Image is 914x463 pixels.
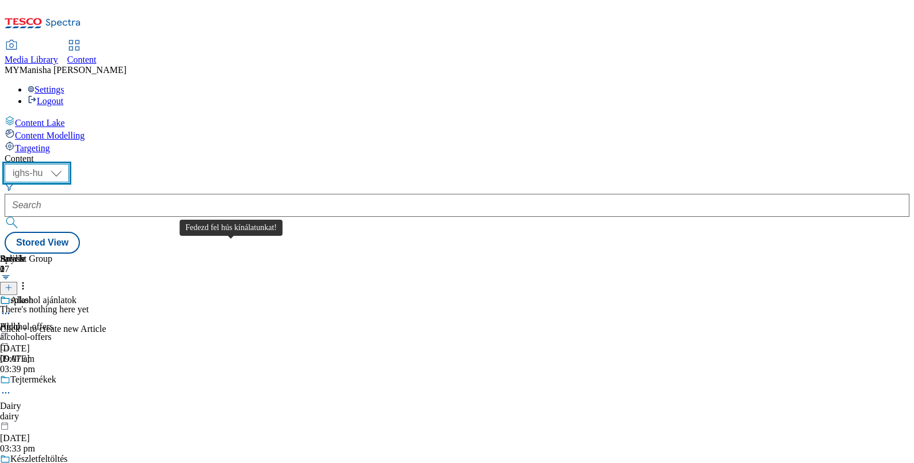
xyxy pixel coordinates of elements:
[15,131,85,140] span: Content Modelling
[67,41,97,65] a: Content
[20,65,126,75] span: Manisha [PERSON_NAME]
[5,154,909,164] div: Content
[5,182,14,192] svg: Search Filters
[28,85,64,94] a: Settings
[67,55,97,64] span: Content
[10,374,56,385] div: Tejtermékek
[15,118,65,128] span: Content Lake
[5,116,909,128] a: Content Lake
[5,55,58,64] span: Media Library
[5,128,909,141] a: Content Modelling
[15,143,50,153] span: Targeting
[5,232,80,254] button: Stored View
[5,141,909,154] a: Targeting
[28,96,63,106] a: Logout
[5,65,20,75] span: MY
[5,41,58,65] a: Media Library
[5,194,909,217] input: Search
[10,295,33,305] div: splash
